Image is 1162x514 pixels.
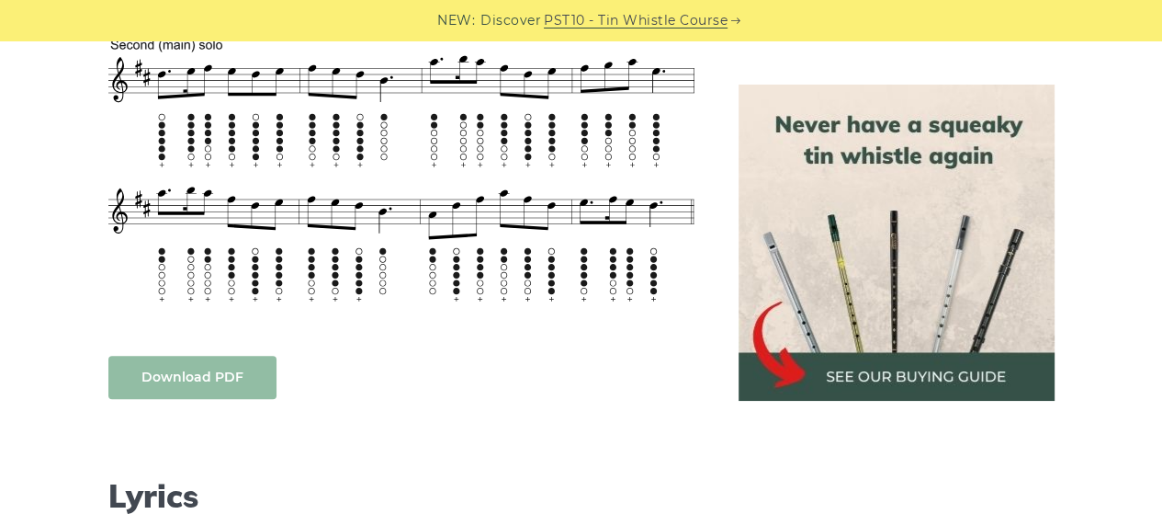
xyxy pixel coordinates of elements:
[437,10,475,31] span: NEW:
[480,10,541,31] span: Discover
[108,356,276,399] a: Download PDF
[544,10,728,31] a: PST10 - Tin Whistle Course
[739,85,1055,401] img: tin whistle buying guide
